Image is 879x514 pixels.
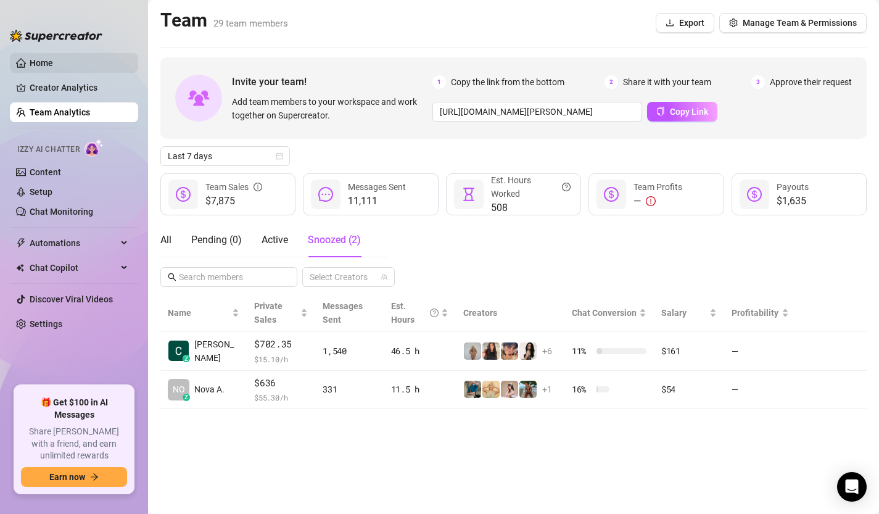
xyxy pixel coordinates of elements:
[777,194,809,209] span: $1,635
[661,308,687,318] span: Salary
[719,13,867,33] button: Manage Team & Permissions
[605,75,618,89] span: 2
[501,381,518,398] img: anaxmei
[670,107,708,117] span: Copy Link
[323,344,376,358] div: 1,540
[623,75,711,89] span: Share it with your team
[30,167,61,177] a: Content
[391,383,448,396] div: 11.5 h
[16,263,24,272] img: Chat Copilot
[501,342,518,360] img: bonnierides
[661,383,717,396] div: $54
[572,344,592,358] span: 11 %
[633,182,682,192] span: Team Profits
[160,294,247,332] th: Name
[254,376,308,391] span: $636
[176,187,191,202] span: dollar-circle
[262,234,288,246] span: Active
[451,75,564,89] span: Copy the link from the bottom
[173,383,185,396] span: NO
[30,107,90,117] a: Team Analytics
[519,342,537,360] img: ChloeLove
[183,394,190,401] div: z
[464,342,481,360] img: Barbi
[17,144,80,155] span: Izzy AI Chatter
[205,194,262,209] span: $7,875
[232,74,432,89] span: Invite your team!
[666,19,674,27] span: download
[482,381,500,398] img: Actually.Maria
[21,467,127,487] button: Earn nowarrow-right
[318,187,333,202] span: message
[661,344,717,358] div: $161
[646,196,656,206] span: exclamation-circle
[770,75,852,89] span: Approve their request
[276,152,283,160] span: calendar
[732,308,778,318] span: Profitability
[183,355,190,362] div: z
[30,187,52,197] a: Setup
[724,371,796,410] td: —
[391,299,439,326] div: Est. Hours
[491,201,571,215] span: 508
[381,273,388,281] span: team
[464,381,481,398] img: Eavnc
[348,182,406,192] span: Messages Sent
[572,308,637,318] span: Chat Conversion
[85,139,104,157] img: AI Chatter
[837,472,867,502] div: Open Intercom Messenger
[656,13,714,33] button: Export
[21,397,127,421] span: 🎁 Get $100 in AI Messages
[179,270,280,284] input: Search members
[482,342,500,360] img: diandradelgado
[254,337,308,352] span: $702.35
[30,207,93,217] a: Chat Monitoring
[90,473,99,481] span: arrow-right
[747,187,762,202] span: dollar-circle
[232,95,427,122] span: Add team members to your workspace and work together on Supercreator.
[647,102,717,122] button: Copy Link
[751,75,765,89] span: 3
[633,194,682,209] div: —
[213,18,288,29] span: 29 team members
[160,9,288,32] h2: Team
[604,187,619,202] span: dollar-circle
[679,18,704,28] span: Export
[729,19,738,27] span: setting
[168,147,283,165] span: Last 7 days
[461,187,476,202] span: hourglass
[168,341,189,361] img: Cecil Capuchino
[430,299,439,326] span: question-circle
[777,182,809,192] span: Payouts
[456,294,564,332] th: Creators
[30,58,53,68] a: Home
[391,344,448,358] div: 46.5 h
[49,472,85,482] span: Earn now
[491,173,571,201] div: Est. Hours Worked
[323,301,363,325] span: Messages Sent
[205,180,262,194] div: Team Sales
[30,233,117,253] span: Automations
[254,301,283,325] span: Private Sales
[348,194,406,209] span: 11,111
[519,381,537,398] img: Libby
[572,383,592,396] span: 16 %
[16,238,26,248] span: thunderbolt
[194,383,225,396] span: Nova A.
[30,78,128,97] a: Creator Analytics
[254,391,308,404] span: $ 55.30 /h
[30,258,117,278] span: Chat Copilot
[724,332,796,371] td: —
[10,30,102,42] img: logo-BBDzfeDw.svg
[160,233,171,247] div: All
[323,383,376,396] div: 331
[432,75,446,89] span: 1
[743,18,857,28] span: Manage Team & Permissions
[254,353,308,365] span: $ 15.10 /h
[30,319,62,329] a: Settings
[542,344,552,358] span: + 6
[21,426,127,462] span: Share [PERSON_NAME] with a friend, and earn unlimited rewards
[194,338,239,365] span: [PERSON_NAME]
[656,107,665,115] span: copy
[308,234,361,246] span: Snoozed ( 2 )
